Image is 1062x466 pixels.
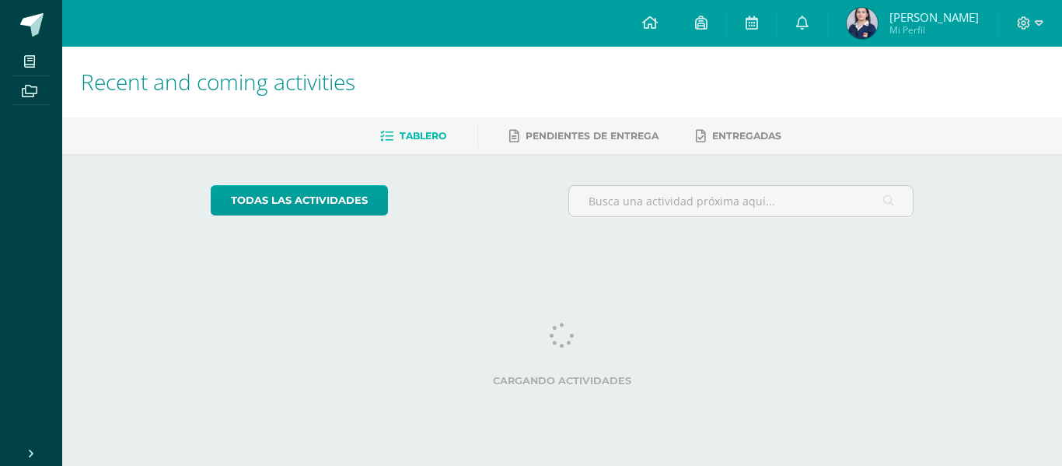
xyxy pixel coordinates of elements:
[81,67,355,96] span: Recent and coming activities
[696,124,781,149] a: Entregadas
[211,185,388,215] a: todas las Actividades
[509,124,659,149] a: Pendientes de entrega
[569,186,914,216] input: Busca una actividad próxima aquí...
[400,130,446,142] span: Tablero
[847,8,878,39] img: dec8df1200ccd7bd8674d58b6835b718.png
[889,9,979,25] span: [PERSON_NAME]
[526,130,659,142] span: Pendientes de entrega
[380,124,446,149] a: Tablero
[889,23,979,37] span: Mi Perfil
[211,375,914,387] label: Cargando actividades
[712,130,781,142] span: Entregadas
